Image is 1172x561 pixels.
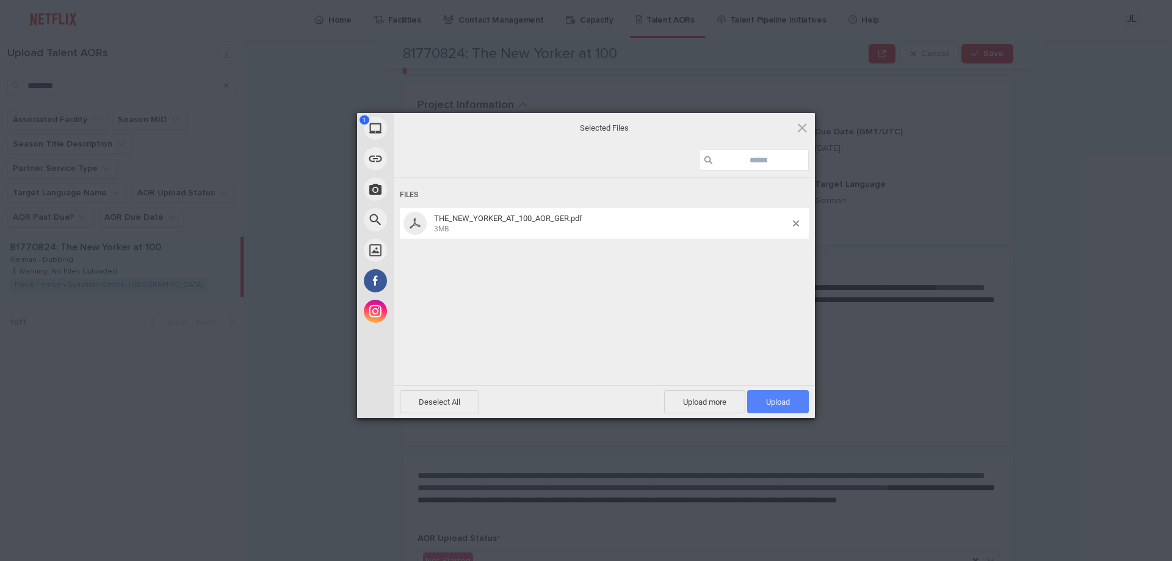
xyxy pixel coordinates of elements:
span: Upload [766,397,790,407]
div: Files [400,184,809,206]
span: Selected Files [482,122,726,133]
div: My Device [357,113,504,143]
span: Deselect All [400,390,479,413]
span: THE_NEW_YORKER_AT_100_AOR_GER.pdf [430,214,793,234]
div: Facebook [357,266,504,296]
div: Link (URL) [357,143,504,174]
div: Instagram [357,296,504,327]
span: 1 [360,115,369,125]
span: Upload [747,390,809,413]
span: THE_NEW_YORKER_AT_100_AOR_GER.pdf [434,214,582,223]
span: Click here or hit ESC to close picker [795,121,809,134]
div: Take Photo [357,174,504,204]
span: Upload more [664,390,745,413]
div: Web Search [357,204,504,235]
div: Unsplash [357,235,504,266]
span: 3MB [434,225,449,233]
